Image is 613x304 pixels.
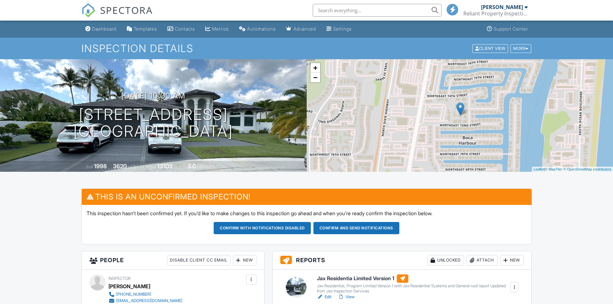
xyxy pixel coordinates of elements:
a: Support Center [484,23,531,35]
div: Support Center [494,26,528,32]
div: Automations [247,26,276,32]
div: New [500,255,524,265]
a: Zoom in [311,63,320,73]
div: Advanced [293,26,316,32]
a: Jax Residentia Limited Version 1 Jax ResidentiaL Program Limited Version 1 with Jax Residential S... [317,274,510,294]
a: Contacts [165,23,198,35]
a: View [338,294,355,300]
span: bathrooms [197,164,215,169]
div: [PHONE_NUMBER] [116,292,151,297]
span: SPECTORA [100,3,153,17]
div: [EMAIL_ADDRESS][DOMAIN_NAME] [116,298,182,303]
input: Search everything... [313,4,441,17]
a: Metrics [203,23,231,35]
div: Jax ResidentiaL Program Limited Version 1 with Jax Residential Systems and General roof report Up... [317,283,510,294]
a: SPECTORA [81,9,153,22]
h1: Inspection Details [81,43,532,54]
div: Disable Client CC Email [167,255,230,265]
div: Dashboard [92,26,116,32]
h1: [STREET_ADDRESS] [GEOGRAPHIC_DATA] [73,106,233,140]
div: [PERSON_NAME] [481,4,523,10]
div: Settings [333,26,352,32]
span: sq.ft. [173,164,181,169]
a: [EMAIL_ADDRESS][DOMAIN_NAME] [108,298,182,304]
a: Zoom out [311,73,320,82]
div: 1998 [94,163,107,170]
div: 13103 [157,163,172,170]
div: New [233,255,256,265]
div: Metrics [212,26,229,32]
a: Dashboard [83,23,119,35]
a: Advanced [283,23,319,35]
div: Attach [467,255,497,265]
p: This inspection hasn't been confirmed yet. If you'd like to make changes to this inspection go ah... [87,210,527,217]
div: 3.0 [188,163,196,170]
div: [PERSON_NAME] [108,281,150,291]
h3: This is an Unconfirmed Inspection! [82,189,532,205]
div: Client View [472,44,508,53]
button: Confirm and send notifications [313,222,399,234]
a: Client View [472,46,510,51]
h3: [DATE] 10:00 am [121,91,185,100]
img: The Best Home Inspection Software - Spectora [81,3,96,17]
a: Settings [324,23,354,35]
span: Inspector [108,276,131,281]
h6: Jax Residentia Limited Version 1 [317,274,510,283]
a: Templates [124,23,160,35]
div: 3620 [113,163,127,170]
div: | [532,167,613,172]
a: © OpenStreetMap contributors [563,167,611,171]
span: Lot Size [143,164,156,169]
button: Confirm with notifications disabled [214,222,311,234]
a: Automations (Basic) [237,23,278,35]
h3: Reports [273,251,532,270]
span: Built [86,164,93,169]
div: More [510,44,531,53]
a: [PHONE_NUMBER] [108,291,182,298]
div: Reliant Property Inspections [463,10,528,17]
a: Leaflet [534,167,544,171]
a: © MapTiler [545,167,562,171]
div: Templates [134,26,157,32]
a: Edit [317,294,331,300]
h3: People [82,251,264,270]
div: Unlocked [427,255,464,265]
span: sq. ft. [128,164,137,169]
div: Contacts [175,26,195,32]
